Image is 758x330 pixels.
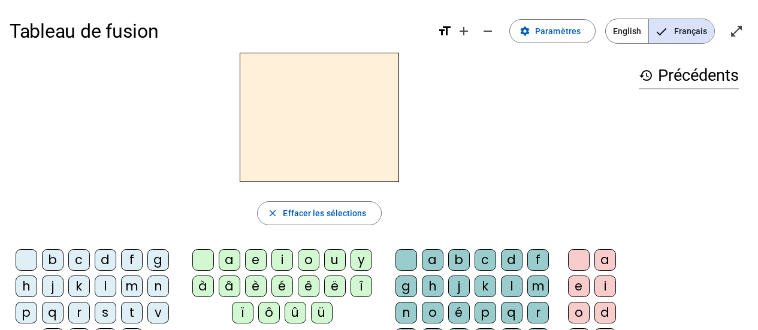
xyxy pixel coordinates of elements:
[605,19,715,44] mat-button-toggle-group: Language selection
[324,275,346,297] div: ë
[271,275,293,297] div: é
[535,24,581,38] span: Paramètres
[219,249,240,271] div: a
[257,201,381,225] button: Effacer les sélections
[448,275,470,297] div: j
[42,302,64,323] div: q
[68,249,90,271] div: c
[298,249,319,271] div: o
[351,249,372,271] div: y
[422,275,443,297] div: h
[16,275,37,297] div: h
[475,275,496,297] div: k
[258,302,280,323] div: ô
[232,302,253,323] div: ï
[568,275,590,297] div: e
[639,62,739,89] h3: Précédents
[298,275,319,297] div: ê
[457,24,471,38] mat-icon: add
[121,302,143,323] div: t
[448,249,470,271] div: b
[16,302,37,323] div: p
[501,302,523,323] div: q
[594,249,616,271] div: a
[639,68,653,83] mat-icon: history
[42,249,64,271] div: b
[729,24,744,38] mat-icon: open_in_full
[147,275,169,297] div: n
[245,275,267,297] div: è
[527,249,549,271] div: f
[283,206,366,220] span: Effacer les sélections
[121,275,143,297] div: m
[267,208,278,219] mat-icon: close
[568,302,590,323] div: o
[395,302,417,323] div: n
[395,275,417,297] div: g
[351,275,372,297] div: î
[147,249,169,271] div: g
[324,249,346,271] div: u
[245,249,267,271] div: e
[422,302,443,323] div: o
[219,275,240,297] div: â
[606,19,648,43] span: English
[42,275,64,297] div: j
[594,302,616,323] div: d
[437,24,452,38] mat-icon: format_size
[10,12,428,50] h1: Tableau de fusion
[501,275,523,297] div: l
[285,302,306,323] div: û
[475,249,496,271] div: c
[501,249,523,271] div: d
[422,249,443,271] div: a
[95,249,116,271] div: d
[527,275,549,297] div: m
[95,275,116,297] div: l
[68,302,90,323] div: r
[475,302,496,323] div: p
[724,19,748,43] button: Entrer en plein écran
[95,302,116,323] div: s
[448,302,470,323] div: é
[311,302,333,323] div: ü
[527,302,549,323] div: r
[192,275,214,297] div: à
[509,19,596,43] button: Paramètres
[476,19,500,43] button: Diminuer la taille de la police
[121,249,143,271] div: f
[481,24,495,38] mat-icon: remove
[147,302,169,323] div: v
[649,19,714,43] span: Français
[452,19,476,43] button: Augmenter la taille de la police
[520,26,530,37] mat-icon: settings
[594,275,616,297] div: i
[68,275,90,297] div: k
[271,249,293,271] div: i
